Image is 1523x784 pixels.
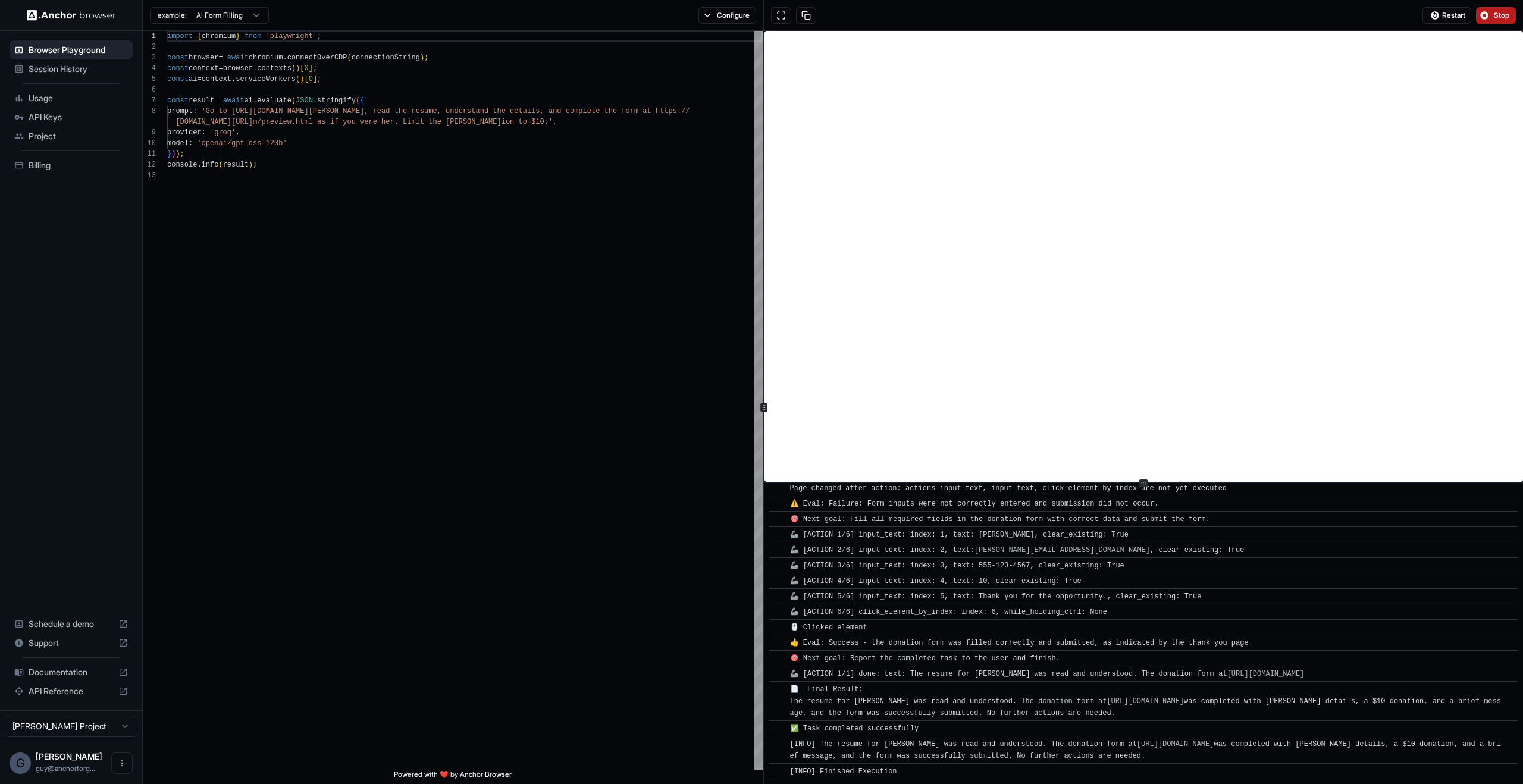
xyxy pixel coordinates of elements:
span: connectOverCDP [287,54,347,62]
span: ​ [775,498,781,510]
span: const [167,96,189,105]
span: 0 [304,64,308,73]
span: model [167,139,189,148]
span: 📄 Final Result: The resume for [PERSON_NAME] was read and understood. The donation form at was co... [790,685,1501,717]
span: 🎯 Next goal: Fill all required fields in the donation form with correct data and submit the form. [790,515,1210,523]
a: [URL][DOMAIN_NAME] [1137,740,1214,748]
div: 7 [143,95,156,106]
span: JSON [296,96,313,105]
span: ​ [775,668,781,680]
span: ai [245,96,253,105]
span: ( [347,54,352,62]
span: result [189,96,214,105]
span: provider [167,128,202,137]
span: ​ [775,653,781,664]
span: connectionString [352,54,420,62]
span: . [197,161,201,169]
span: Powered with ❤️ by Anchor Browser [394,770,512,784]
div: 10 [143,138,156,149]
span: Restart [1442,11,1465,20]
span: } [236,32,240,40]
span: . [313,96,317,105]
span: chromium [202,32,236,40]
span: ( [356,96,360,105]
span: serviceWorkers [236,75,296,83]
span: ​ [775,766,781,777]
span: 👍 Eval: Success - the donation form was filled correctly and submitted, as indicated by the thank... [790,639,1253,647]
span: ​ [775,575,781,587]
span: ​ [775,637,781,649]
span: ; [317,75,321,83]
span: ​ [775,482,781,494]
div: 5 [143,74,156,84]
img: Anchor Logo [27,10,116,21]
span: ad the resume, understand the details, and complet [381,107,596,115]
button: Restart [1422,7,1471,24]
span: [ [300,64,304,73]
div: 8 [143,106,156,117]
span: example: [158,11,187,20]
span: from [245,32,262,40]
span: browser [223,64,253,73]
span: await [227,54,249,62]
a: [URL][DOMAIN_NAME] [1227,670,1305,678]
span: ) [300,75,304,83]
span: . [253,96,257,105]
span: Schedule a demo [29,618,114,630]
a: [PERSON_NAME][EMAIL_ADDRESS][DOMAIN_NAME] [974,546,1150,554]
div: 6 [143,84,156,95]
span: 🦾 [ACTION 2/6] input_text: index: 2, text: , clear_existing: True [790,546,1245,554]
span: prompt [167,107,193,115]
div: Usage [10,89,133,108]
span: ] [313,75,317,83]
span: [INFO] Finished Execution [790,767,897,776]
span: Usage [29,92,128,104]
div: Session History [10,59,133,79]
span: ​ [775,606,781,618]
span: 🦾 [ACTION 3/6] input_text: index: 3, text: 555-123-4567, clear_existing: True [790,562,1124,570]
span: API Reference [29,685,114,697]
span: contexts [257,64,292,73]
span: Project [29,130,128,142]
span: ​ [775,560,781,572]
span: chromium [249,54,283,62]
span: ​ [775,738,781,750]
span: { [360,96,364,105]
button: Copy session ID [796,7,816,24]
span: ✅ Task completed successfully [790,725,919,733]
span: 🦾 [ACTION 6/6] click_element_by_index: index: 6, while_holding_ctrl: None [790,608,1107,616]
span: . [283,54,287,62]
span: ai [189,75,197,83]
span: ; [424,54,428,62]
span: ( [218,161,223,169]
span: stringify [317,96,356,105]
div: API Keys [10,108,133,127]
div: Documentation [10,663,133,682]
span: context [202,75,231,83]
span: browser [189,54,218,62]
span: const [167,64,189,73]
span: ) [176,150,180,158]
span: Browser Playground [29,44,128,56]
span: ( [296,75,300,83]
span: 'groq' [210,128,236,137]
div: G [10,752,31,774]
span: ​ [775,723,781,735]
div: 13 [143,170,156,181]
div: Support [10,634,133,653]
span: ⚠️ Eval: Failure: Form inputs were not correctly entered and submission did not occur. [790,500,1159,508]
span: ; [313,64,317,73]
span: context [189,64,218,73]
div: 4 [143,63,156,74]
div: Schedule a demo [10,614,133,634]
button: Open in full screen [771,7,791,24]
span: 🖱️ Clicked element [790,623,867,632]
button: Open menu [111,752,133,774]
span: Billing [29,159,128,171]
div: Browser Playground [10,40,133,59]
span: = [214,96,218,105]
span: : [193,107,197,115]
span: [ [304,75,308,83]
span: = [218,54,223,62]
span: } [167,150,171,158]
